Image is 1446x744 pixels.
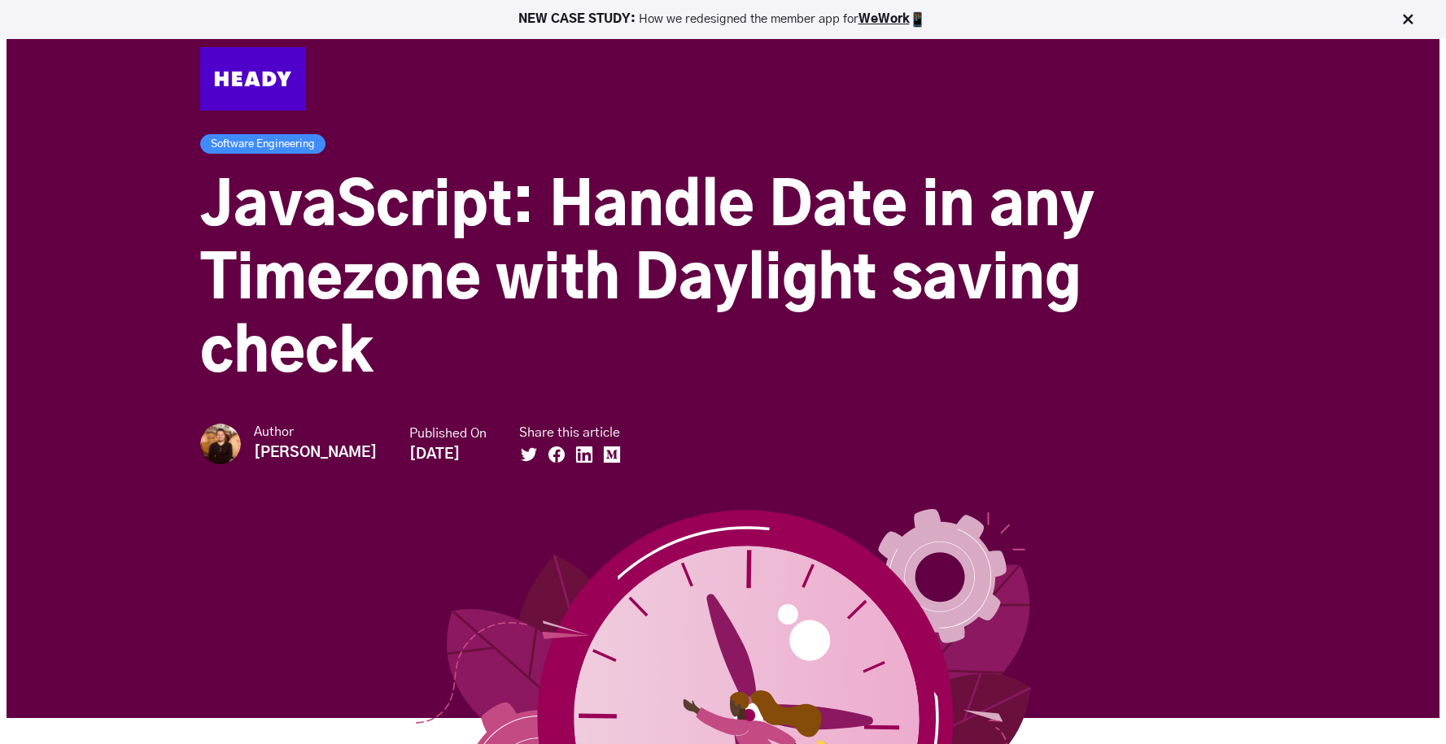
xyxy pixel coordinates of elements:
span: JavaScript: Handle Date in any Timezone with Daylight saving check [200,179,1094,384]
a: Software Engineering [200,134,325,154]
a: WeWork [858,13,910,25]
small: Author [254,424,377,441]
img: Pratik Agashe [200,424,241,464]
p: How we redesigned the member app for [7,11,1439,28]
img: app emoji [910,11,926,28]
small: Published On [409,425,487,442]
img: Heady_Logo_Web-01 (1) [200,47,306,111]
img: Close Bar [1400,11,1416,28]
div: Navigation Menu [322,59,1246,98]
small: Share this article [519,424,630,442]
strong: [PERSON_NAME] [254,446,377,460]
strong: NEW CASE STUDY: [518,13,639,25]
strong: [DATE] [409,447,460,462]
